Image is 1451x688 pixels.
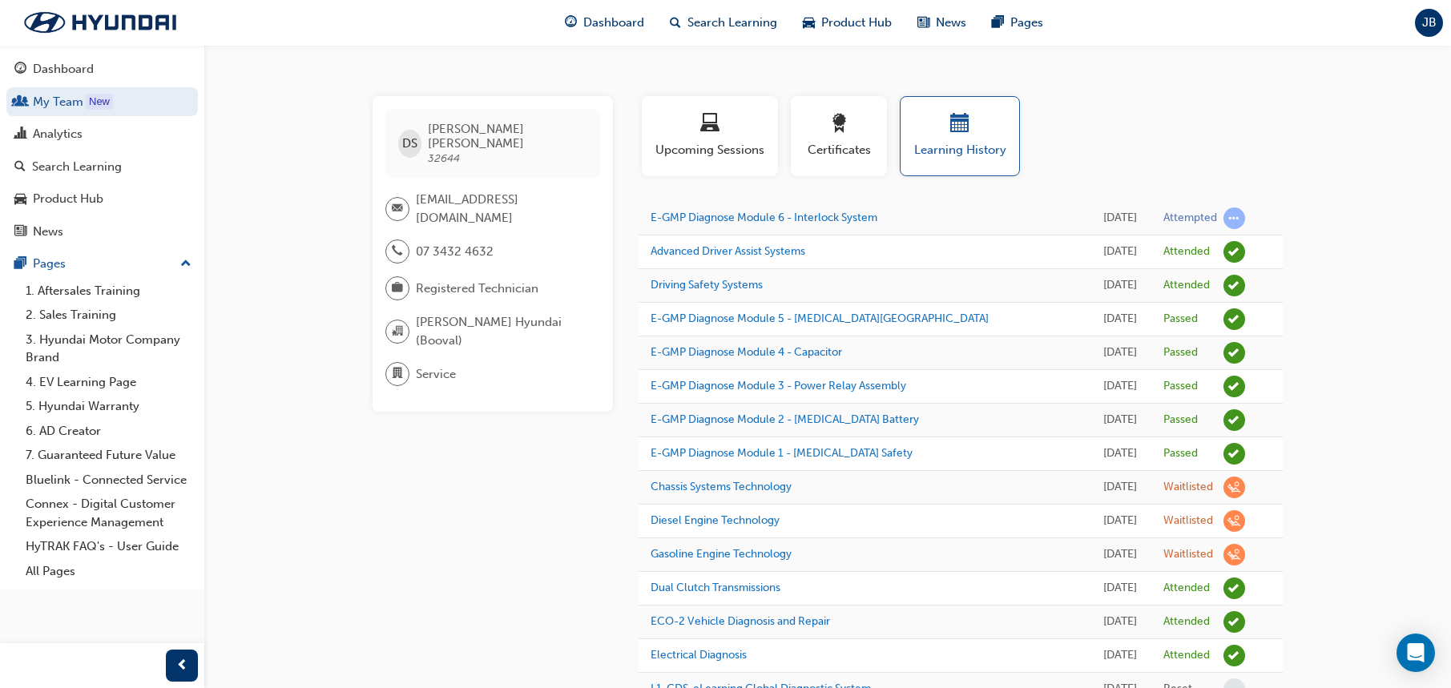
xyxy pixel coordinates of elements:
[651,412,919,426] a: E-GMP Diagnose Module 2 - [MEDICAL_DATA] Battery
[791,96,887,176] button: Certificates
[1101,478,1139,497] div: Tue Jul 22 2025 09:30:14 GMT+1000 (Australian Eastern Standard Time)
[6,152,198,182] a: Search Learning
[1101,579,1139,597] div: Tue Oct 22 2024 08:30:00 GMT+1000 (Australian Eastern Standard Time)
[1223,409,1245,431] span: learningRecordVerb_PASS-icon
[651,446,913,460] a: E-GMP Diagnose Module 1 - [MEDICAL_DATA] Safety
[651,581,780,594] a: Dual Clutch Transmissions
[6,249,198,279] button: Pages
[687,14,777,32] span: Search Learning
[1397,634,1435,672] div: Open Intercom Messenger
[1163,379,1198,394] div: Passed
[1223,611,1245,633] span: learningRecordVerb_ATTEND-icon
[1101,512,1139,530] div: Tue Jul 22 2025 09:29:06 GMT+1000 (Australian Eastern Standard Time)
[428,151,460,165] span: 32644
[392,241,403,262] span: phone-icon
[33,255,66,273] div: Pages
[19,534,198,559] a: HyTRAK FAQ's - User Guide
[1223,645,1245,666] span: learningRecordVerb_ATTEND-icon
[392,364,403,384] span: department-icon
[416,191,587,227] span: [EMAIL_ADDRESS][DOMAIN_NAME]
[19,419,198,444] a: 6. AD Creator
[1010,14,1043,32] span: Pages
[979,6,1056,39] a: pages-iconPages
[552,6,657,39] a: guage-iconDashboard
[33,190,103,208] div: Product Hub
[14,62,26,77] span: guage-icon
[992,13,1004,33] span: pages-icon
[651,244,805,258] a: Advanced Driver Assist Systems
[1101,613,1139,631] div: Thu Jul 18 2024 08:30:00 GMT+1000 (Australian Eastern Standard Time)
[1163,244,1210,260] div: Attended
[180,254,191,275] span: up-icon
[14,160,26,175] span: search-icon
[1163,513,1213,529] div: Waitlisted
[1223,308,1245,330] span: learningRecordVerb_PASS-icon
[86,94,113,110] div: Tooltip anchor
[1163,211,1217,226] div: Attempted
[1163,412,1198,428] div: Passed
[1223,577,1245,599] span: learningRecordVerb_ATTEND-icon
[803,13,815,33] span: car-icon
[1223,275,1245,296] span: learningRecordVerb_ATTEND-icon
[651,345,842,359] a: E-GMP Diagnose Module 4 - Capacitor
[14,127,26,142] span: chart-icon
[700,114,719,135] span: laptop-icon
[900,96,1020,176] button: Learning History
[1415,9,1443,37] button: JB
[1163,446,1198,461] div: Passed
[565,13,577,33] span: guage-icon
[428,122,587,151] span: [PERSON_NAME] [PERSON_NAME]
[14,192,26,207] span: car-icon
[416,280,538,298] span: Registered Technician
[1223,544,1245,565] span: learningRecordVerb_WAITLIST-icon
[1163,278,1210,293] div: Attended
[14,95,26,110] span: people-icon
[392,321,403,342] span: organisation-icon
[19,328,198,370] a: 3. Hyundai Motor Company Brand
[1101,310,1139,328] div: Wed Sep 17 2025 16:10:50 GMT+1000 (Australian Eastern Standard Time)
[642,96,778,176] button: Upcoming Sessions
[416,313,587,349] span: [PERSON_NAME] Hyundai (Booval)
[8,6,192,39] img: Trak
[1223,443,1245,465] span: learningRecordVerb_PASS-icon
[1101,411,1139,429] div: Wed Sep 17 2025 14:40:55 GMT+1000 (Australian Eastern Standard Time)
[176,656,188,676] span: prev-icon
[19,370,198,395] a: 4. EV Learning Page
[1101,344,1139,362] div: Wed Sep 17 2025 15:33:13 GMT+1000 (Australian Eastern Standard Time)
[19,443,198,468] a: 7. Guaranteed Future Value
[1101,243,1139,261] div: Fri Sep 19 2025 08:30:00 GMT+1000 (Australian Eastern Standard Time)
[33,60,94,78] div: Dashboard
[1101,209,1139,227] div: Tue Sep 23 2025 16:09:41 GMT+1000 (Australian Eastern Standard Time)
[1223,342,1245,364] span: learningRecordVerb_PASS-icon
[790,6,905,39] a: car-iconProduct Hub
[402,135,417,153] span: DS
[1163,648,1210,663] div: Attended
[1223,241,1245,263] span: learningRecordVerb_ATTEND-icon
[1163,547,1213,562] div: Waitlisted
[917,13,929,33] span: news-icon
[6,54,198,84] a: Dashboard
[1422,14,1437,32] span: JB
[651,211,877,224] a: E-GMP Diagnose Module 6 - Interlock System
[803,141,875,159] span: Certificates
[19,468,198,493] a: Bluelink - Connected Service
[670,13,681,33] span: search-icon
[651,312,989,325] a: E-GMP Diagnose Module 5 - [MEDICAL_DATA][GEOGRAPHIC_DATA]
[1163,345,1198,360] div: Passed
[32,158,122,176] div: Search Learning
[416,243,494,261] span: 07 3432 4632
[6,184,198,214] a: Product Hub
[392,199,403,219] span: email-icon
[913,141,1007,159] span: Learning History
[657,6,790,39] a: search-iconSearch Learning
[651,278,763,292] a: Driving Safety Systems
[654,141,766,159] span: Upcoming Sessions
[1163,312,1198,327] div: Passed
[14,257,26,272] span: pages-icon
[651,614,830,628] a: ECO-2 Vehicle Diagnosis and Repair
[651,648,747,662] a: Electrical Diagnosis
[583,14,644,32] span: Dashboard
[33,125,83,143] div: Analytics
